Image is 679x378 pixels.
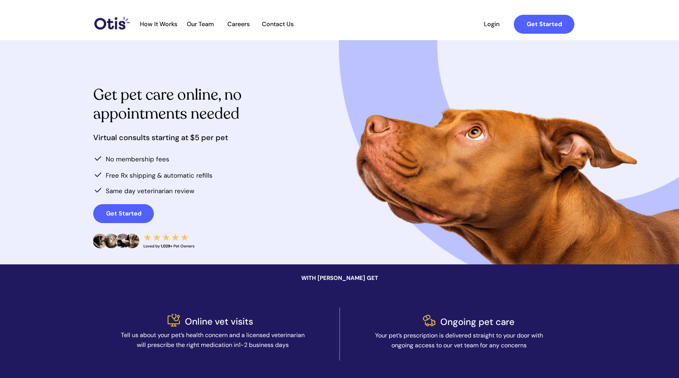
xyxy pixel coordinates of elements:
[220,20,257,28] a: Careers
[136,20,181,28] a: How It Works
[301,274,378,282] span: WITH [PERSON_NAME] GET
[440,316,515,328] span: Ongoing pet care
[185,316,253,327] span: Online vet visits
[514,15,574,34] a: Get Started
[375,331,543,349] span: Your pet’s prescription is delivered straight to your door with ongoing access to our vet team fo...
[93,84,242,124] span: Get pet care online, no appointments needed
[106,209,141,217] strong: Get Started
[106,171,213,180] span: Free Rx shipping & automatic refills
[93,204,154,223] a: Get Started
[474,20,509,28] span: Login
[106,155,169,163] span: No membership fees
[182,20,219,28] a: Our Team
[121,331,305,349] span: Tell us about your pet’s health concern and a licensed veterinarian will prescribe the right medi...
[106,187,194,195] span: Same day veterinarian review
[93,133,228,142] span: Virtual consults starting at $5 per pet
[474,15,509,34] a: Login
[239,341,289,349] span: 1-2 business days
[258,20,297,28] a: Contact Us
[527,20,562,28] strong: Get Started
